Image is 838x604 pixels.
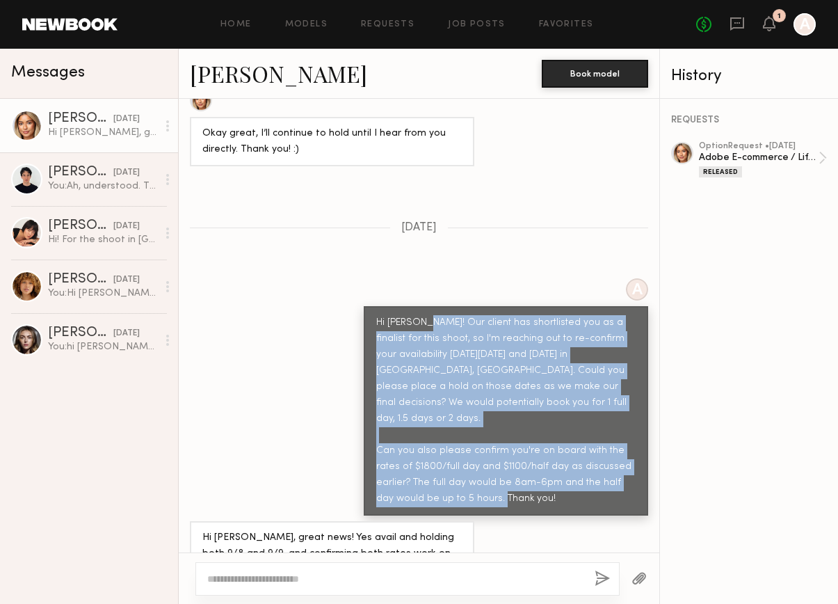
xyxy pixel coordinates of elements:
a: Job Posts [448,20,506,29]
a: Book model [542,67,648,79]
button: Book model [542,60,648,88]
div: [PERSON_NAME] [48,112,113,126]
div: Released [699,166,742,177]
div: [PERSON_NAME] [48,326,113,340]
div: Okay great, I’ll continue to hold until I hear from you directly. Thank you! :) [202,126,462,158]
a: optionRequest •[DATE]Adobe E-commerce / Lifestyle PhotoshootReleased [699,142,827,177]
span: [DATE] [401,222,437,234]
div: 1 [777,13,781,20]
a: Home [220,20,252,29]
a: Favorites [539,20,594,29]
div: [DATE] [113,166,140,180]
span: Messages [11,65,85,81]
div: [DATE] [113,273,140,287]
div: Hi [PERSON_NAME]! Our client has shortlisted you as a finalist for this shoot, so I'm reaching ou... [376,315,636,507]
div: You: Hi [PERSON_NAME], I love your look! I'm a photographer casting for an e-commerce and lifesty... [48,287,157,300]
div: Hi [PERSON_NAME], great news! Yes avail and holding both 9/8 and 9/9, and confirming both rates w... [48,126,157,139]
div: [DATE] [113,113,140,126]
a: Models [285,20,328,29]
div: You: Ah, understood. Thank you for letting me know! [48,180,157,193]
div: Hi! For the shoot in [GEOGRAPHIC_DATA], would you be able to provide somewhere to stay between sh... [48,233,157,246]
div: [PERSON_NAME] [48,273,113,287]
a: A [793,13,816,35]
div: REQUESTS [671,116,827,125]
div: [PERSON_NAME] [48,166,113,180]
div: You: hi [PERSON_NAME]! it's [PERSON_NAME], we worked together on whit shoot in march. you were wo... [48,340,157,353]
div: [PERSON_NAME] [48,219,113,233]
div: option Request • [DATE] [699,142,819,151]
div: [DATE] [113,220,140,233]
a: Requests [361,20,414,29]
div: [DATE] [113,327,140,340]
div: History [671,68,827,84]
div: Adobe E-commerce / Lifestyle Photoshoot [699,151,819,164]
a: [PERSON_NAME] [190,58,367,88]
